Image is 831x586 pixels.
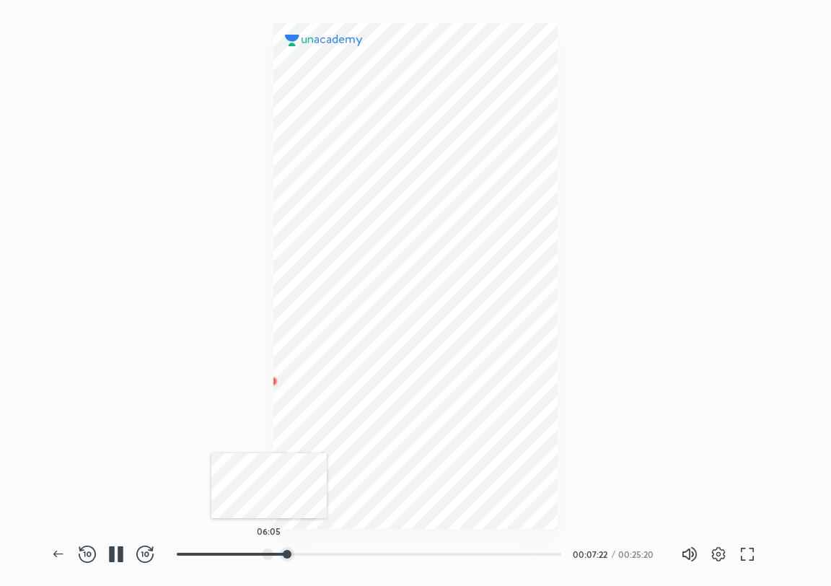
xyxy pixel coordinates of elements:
img: logo.2a7e12a2.svg [285,35,363,46]
h5: 06:05 [257,527,281,535]
div: 00:25:20 [618,550,658,559]
div: 00:07:22 [573,550,609,559]
div: / [612,550,615,559]
img: wMgqJGBwKWe8AAAAABJRU5ErkJggg== [264,372,281,390]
